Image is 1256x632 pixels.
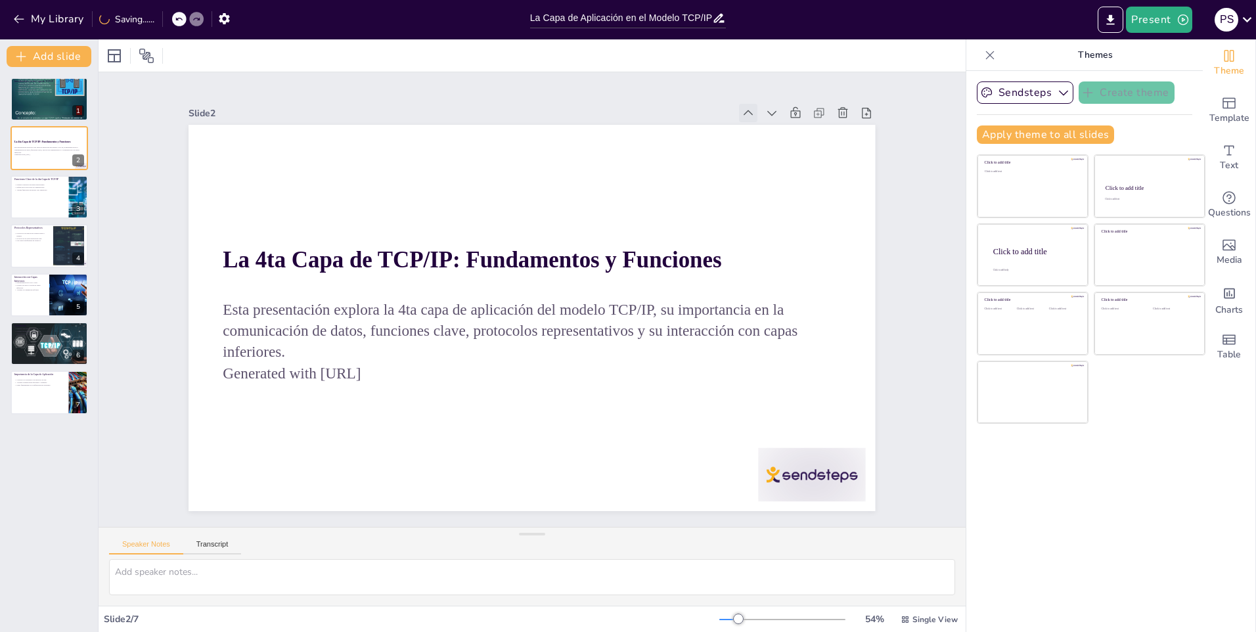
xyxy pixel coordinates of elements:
div: 2 [72,154,84,166]
p: Interacción con Capas Inferiores [14,275,45,282]
button: My Library [10,9,89,30]
span: Table [1217,348,1241,362]
button: Apply theme to all slides [977,125,1114,144]
p: HTTP/HTTPS para navegación web [14,237,49,240]
p: Generated with [URL] [14,153,84,156]
div: Click to add text [985,307,1014,311]
strong: La 4ta Capa de TCP/IP: Fundamentos y Funciones [14,140,71,143]
p: Esencial para servicios visibles al usuario [14,328,84,330]
div: Click to add title [985,160,1079,165]
p: Facilita la interacción entre aplicaciones [14,183,65,186]
span: Media [1217,253,1242,267]
p: Proporciona servicios y protocolos necesarios [14,91,84,93]
div: 4 [11,224,88,267]
div: 1 [72,105,84,117]
div: 3 [11,175,88,219]
div: Add charts and graphs [1203,276,1255,323]
p: Esta presentación explora la 4ta capa de aplicación del modelo TCP/IP, su importancia en la comun... [14,146,84,153]
div: Add ready made slides [1203,87,1255,134]
p: Importancia en la conectividad actual [14,332,84,335]
div: 2 [11,126,88,169]
div: 5 [72,301,84,313]
div: 6 [11,322,88,365]
span: Questions [1208,206,1251,220]
button: P S [1215,7,1238,33]
p: Protocolos Representativos [14,226,49,230]
div: Click to add title [993,246,1077,256]
div: 1 [11,78,88,121]
div: 6 [72,350,84,361]
div: Add text boxes [1203,134,1255,181]
span: Charts [1215,303,1243,317]
p: Themes [1000,39,1190,71]
div: Click to add text [1102,307,1143,311]
div: Slide 2 / 7 [104,613,719,625]
div: Click to add text [1153,307,1194,311]
button: Transcript [183,540,242,554]
p: Introducción a la 4ta Capa de TCP/IP [14,79,84,83]
p: Conecta a los usuarios con servicios de red [14,379,65,382]
div: Click to add title [1102,298,1196,302]
span: Theme [1214,64,1244,78]
p: La 4ta Capa es esencial para la comunicación de aplicaciones [14,83,84,86]
span: Template [1209,111,1249,125]
div: Saving...... [99,13,154,26]
span: Text [1220,158,1238,173]
p: Facilita la comunicación efectiva [14,330,84,332]
div: Click to add text [1049,307,1079,311]
div: Click to add text [1105,198,1192,200]
div: 4 [72,252,84,264]
strong: La 4ta Capa de TCP/IP: Fundamentos y Funciones [227,215,726,292]
button: Add slide [7,46,91,67]
div: Add a table [1203,323,1255,371]
p: FTP para transferencia de archivos [14,240,49,242]
div: P S [1215,8,1238,32]
div: 3 [72,203,84,215]
p: Importancia de la Capa de Aplicación [14,373,65,377]
p: La capa agrupa funciones de niveles OSI superiores [14,85,84,88]
button: Present [1126,7,1192,33]
div: 7 [11,371,88,414]
p: Conclusión [14,324,84,328]
p: Define protocolos para la comunicación [14,186,65,189]
div: 7 [72,399,84,411]
div: Click to add text [985,170,1079,173]
div: Click to add title [985,298,1079,302]
div: Click to add title [1106,185,1193,191]
div: Get real-time input from your audience [1203,181,1255,229]
span: Position [139,48,154,64]
div: Click to add text [1017,307,1046,311]
div: Click to add body [993,268,1076,271]
div: Layout [104,45,125,66]
div: Click to add title [1102,229,1196,234]
button: Export to PowerPoint [1098,7,1123,33]
p: Esta presentación explora la 4ta capa de aplicación del modelo TCP/IP, su importancia en la comun... [218,266,840,395]
p: Proceso de envío a través de capas inferiores [14,284,45,288]
p: Encapsulación en TCP o UDP [14,281,45,284]
button: Speaker Notes [109,540,183,554]
div: Slide 2 [210,72,753,141]
div: 54 % [859,613,890,625]
p: Asegura comunicación eficiente y confiable [14,382,65,384]
input: Insert title [530,9,713,28]
div: Change the overall theme [1203,39,1255,87]
span: Single View [912,614,958,625]
button: Sendsteps [977,81,1073,104]
p: Protocolos de aplicación visibles para el usuario [14,233,49,237]
div: Add images, graphics, shapes or video [1203,229,1255,276]
p: Generated with [URL] [216,330,833,416]
p: Importancia en la era digital [14,88,84,91]
p: Papel fundamental en la infraestructura moderna [14,384,65,386]
button: Create theme [1079,81,1175,104]
p: Agrupa funciones de niveles OSI superiores [14,189,65,191]
div: 5 [11,273,88,317]
p: Funciones Clave de la 4ta Capa de TCP/IP [14,177,65,181]
p: Asegura la comunicación fluida [14,288,45,291]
